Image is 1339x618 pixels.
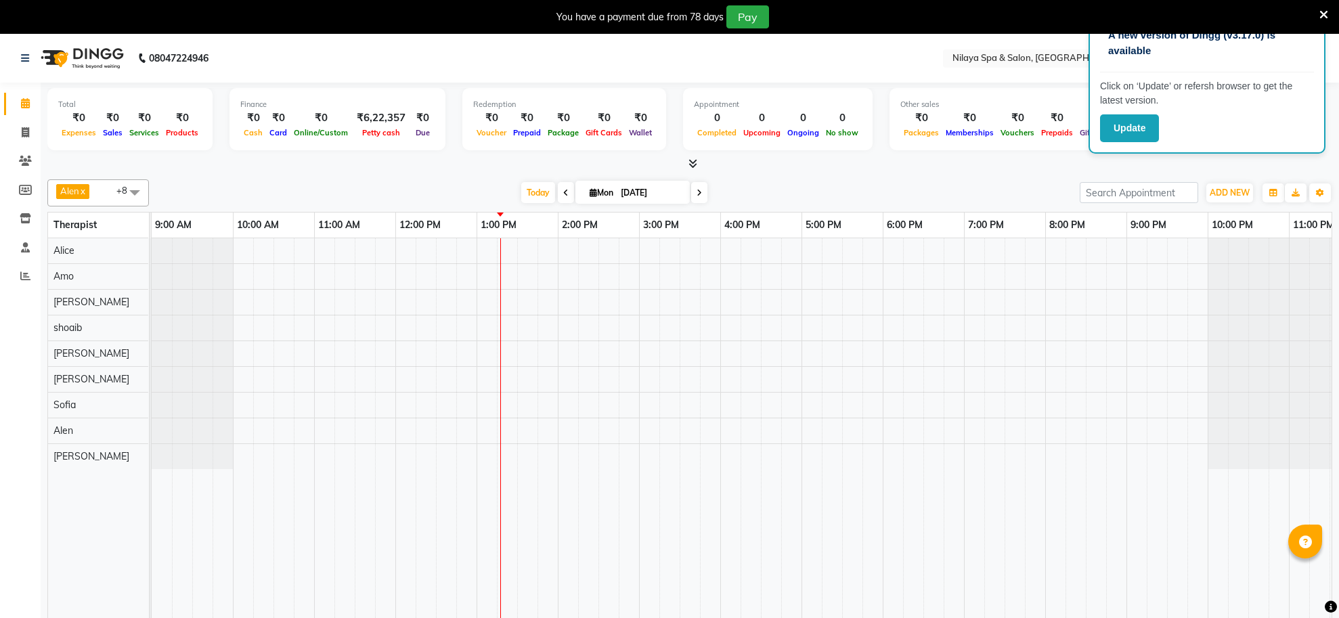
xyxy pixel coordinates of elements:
[900,110,942,126] div: ₹0
[625,110,655,126] div: ₹0
[473,110,510,126] div: ₹0
[740,110,784,126] div: 0
[53,270,74,282] span: Amo
[53,347,129,359] span: [PERSON_NAME]
[60,185,79,196] span: Alen
[266,110,290,126] div: ₹0
[1076,128,1120,137] span: Gift Cards
[411,110,435,126] div: ₹0
[100,110,126,126] div: ₹0
[79,185,85,196] a: x
[396,215,444,235] a: 12:00 PM
[477,215,520,235] a: 1:00 PM
[544,110,582,126] div: ₹0
[53,399,76,411] span: Sofia
[900,99,1120,110] div: Other sales
[53,450,129,462] span: [PERSON_NAME]
[582,110,625,126] div: ₹0
[521,182,555,203] span: Today
[1206,183,1253,202] button: ADD NEW
[1208,215,1256,235] a: 10:00 PM
[116,185,137,196] span: +8
[784,110,822,126] div: 0
[234,215,282,235] a: 10:00 AM
[997,110,1038,126] div: ₹0
[162,128,202,137] span: Products
[942,110,997,126] div: ₹0
[149,39,208,77] b: 08047224946
[582,128,625,137] span: Gift Cards
[694,128,740,137] span: Completed
[126,128,162,137] span: Services
[1282,564,1325,604] iframe: chat widget
[53,424,73,437] span: Alen
[53,322,82,334] span: shoaib
[802,215,845,235] a: 5:00 PM
[1290,215,1338,235] a: 11:00 PM
[240,110,266,126] div: ₹0
[1108,28,1306,58] p: A new version of Dingg (v3.17.0) is available
[53,219,97,231] span: Therapist
[544,128,582,137] span: Package
[1080,182,1198,203] input: Search Appointment
[412,128,433,137] span: Due
[58,110,100,126] div: ₹0
[740,128,784,137] span: Upcoming
[640,215,682,235] a: 3:00 PM
[510,128,544,137] span: Prepaid
[1038,110,1076,126] div: ₹0
[721,215,764,235] a: 4:00 PM
[1127,215,1170,235] a: 9:00 PM
[351,110,411,126] div: ₹6,22,357
[784,128,822,137] span: Ongoing
[58,128,100,137] span: Expenses
[162,110,202,126] div: ₹0
[58,99,202,110] div: Total
[694,110,740,126] div: 0
[883,215,926,235] a: 6:00 PM
[586,187,617,198] span: Mon
[617,183,684,203] input: 2025-09-01
[822,110,862,126] div: 0
[290,128,351,137] span: Online/Custom
[53,244,74,257] span: Alice
[315,215,364,235] a: 11:00 AM
[266,128,290,137] span: Card
[1046,215,1089,235] a: 8:00 PM
[965,215,1007,235] a: 7:00 PM
[625,128,655,137] span: Wallet
[510,110,544,126] div: ₹0
[35,39,127,77] img: logo
[53,296,129,308] span: [PERSON_NAME]
[1100,114,1159,142] button: Update
[240,128,266,137] span: Cash
[556,10,724,24] div: You have a payment due from 78 days
[473,99,655,110] div: Redemption
[942,128,997,137] span: Memberships
[240,99,435,110] div: Finance
[100,128,126,137] span: Sales
[290,110,351,126] div: ₹0
[473,128,510,137] span: Voucher
[1076,110,1120,126] div: ₹0
[558,215,601,235] a: 2:00 PM
[126,110,162,126] div: ₹0
[1100,79,1314,108] p: Click on ‘Update’ or refersh browser to get the latest version.
[997,128,1038,137] span: Vouchers
[900,128,942,137] span: Packages
[1038,128,1076,137] span: Prepaids
[359,128,403,137] span: Petty cash
[1210,187,1250,198] span: ADD NEW
[726,5,769,28] button: Pay
[53,373,129,385] span: [PERSON_NAME]
[152,215,195,235] a: 9:00 AM
[822,128,862,137] span: No show
[694,99,862,110] div: Appointment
